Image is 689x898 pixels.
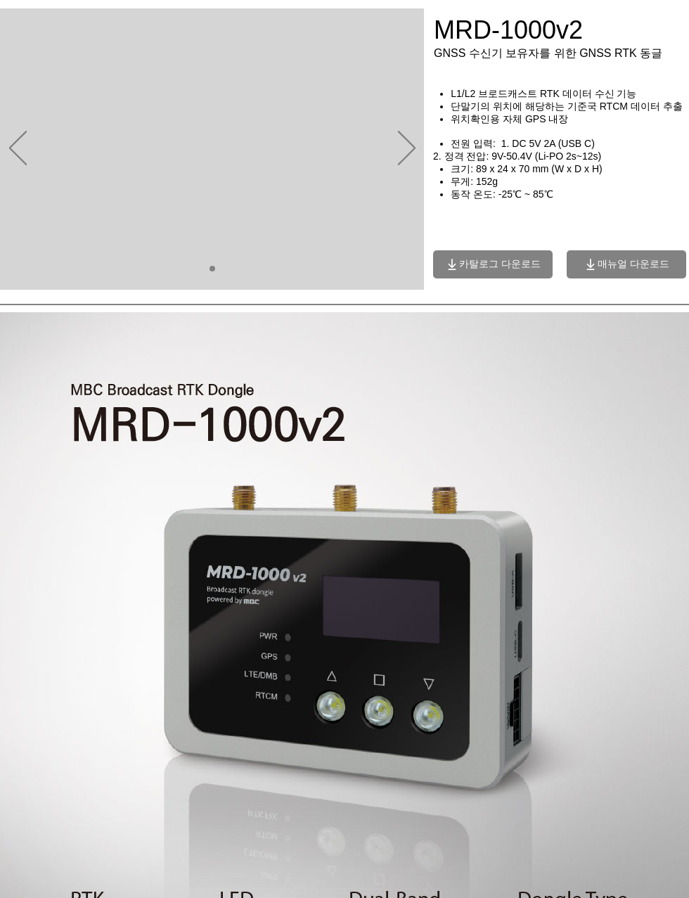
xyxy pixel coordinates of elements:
a: 01 [210,266,215,271]
span: 크기: 89 x 24 x 70 mm (W x D x H) [451,163,602,174]
a: 카탈로그 다운로드 [433,250,553,278]
span: 전원 입력: 1. DC 5V 2A (USB C) [451,138,595,149]
span: 동작 온도: -25℃ ~ 85℃ [451,188,553,200]
iframe: Wix Chat [429,455,689,898]
button: 이전 [9,131,27,167]
nav: 슬라이드 [204,266,220,271]
span: 2. 정격 전압: 9V-50.4V (Li-PO 2s~12s) [433,150,601,162]
span: 매뉴얼 다운로드 [598,258,669,271]
span: 카탈로그 다운로드 [459,258,541,271]
span: 위치확인용 자체 GPS 내장 [451,113,568,124]
a: 매뉴얼 다운로드 [567,250,686,278]
span: 무게: 152g [451,176,498,187]
button: 다음 [398,131,416,167]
